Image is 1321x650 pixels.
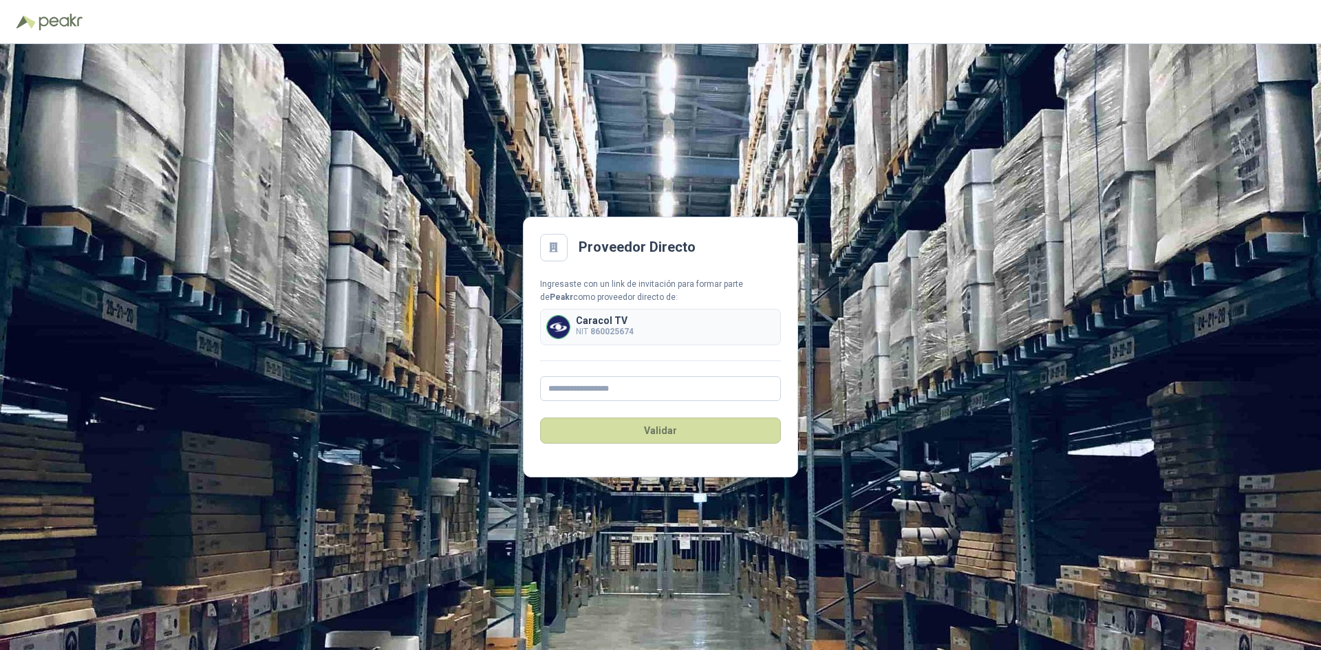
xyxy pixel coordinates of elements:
[590,327,634,336] b: 860025674
[547,316,570,338] img: Company Logo
[540,278,781,304] div: Ingresaste con un link de invitación para formar parte de como proveedor directo de:
[540,418,781,444] button: Validar
[579,237,696,258] h2: Proveedor Directo
[17,15,36,29] img: Logo
[576,325,634,338] p: NIT
[39,14,83,30] img: Peakr
[576,316,634,325] p: Caracol TV
[550,292,573,302] b: Peakr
